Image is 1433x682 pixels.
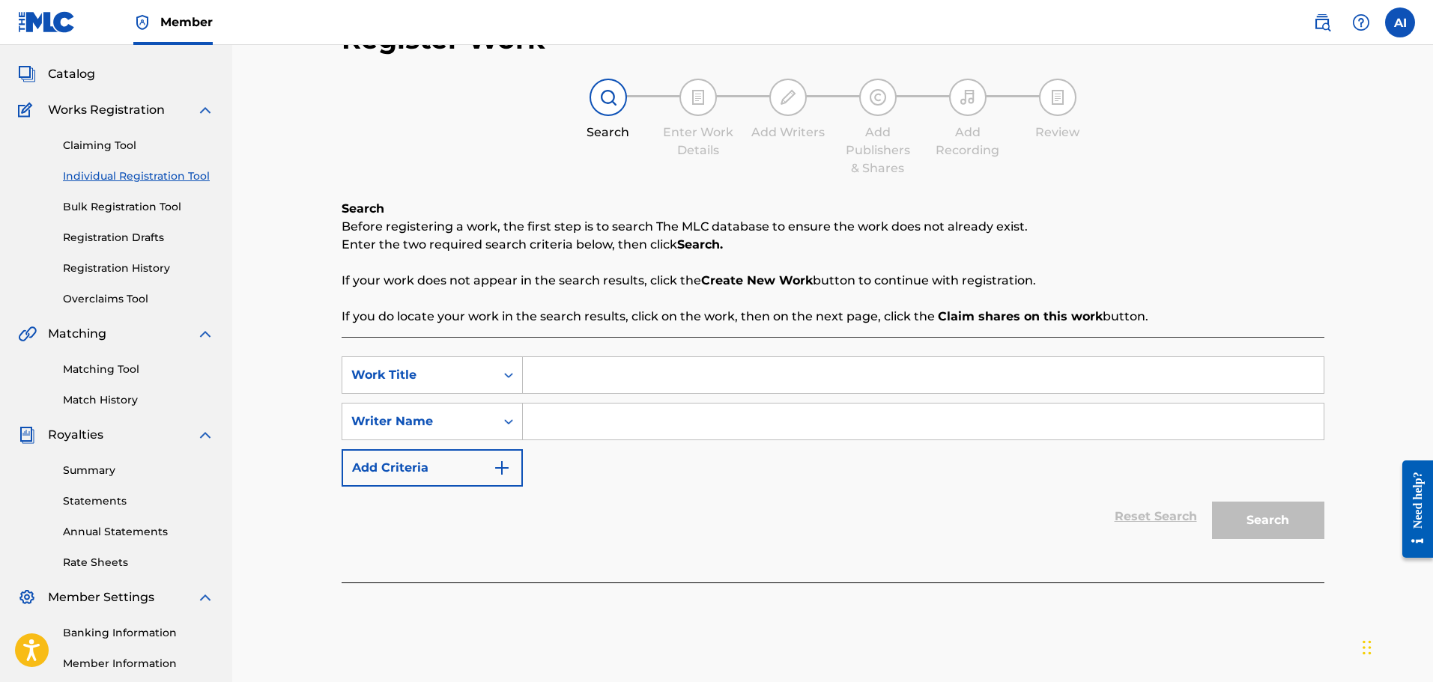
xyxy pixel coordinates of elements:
img: step indicator icon for Enter Work Details [689,88,707,106]
img: Works Registration [18,101,37,119]
a: Registration Drafts [63,230,214,246]
a: Member Information [63,656,214,672]
span: Works Registration [48,101,165,119]
img: Top Rightsholder [133,13,151,31]
a: Claiming Tool [63,138,214,153]
img: step indicator icon for Review [1049,88,1067,106]
a: Bulk Registration Tool [63,199,214,215]
a: Registration History [63,261,214,276]
img: step indicator icon for Add Recording [959,88,977,106]
div: Help [1346,7,1376,37]
a: Summary [63,463,214,478]
span: Royalties [48,426,103,444]
span: Catalog [48,65,95,83]
iframe: Chat Widget [1358,610,1433,682]
a: SummarySummary [18,29,109,47]
span: Member Settings [48,588,154,606]
a: Rate Sheets [63,555,214,570]
a: Individual Registration Tool [63,168,214,184]
iframe: Resource Center [1391,448,1433,569]
span: Member [160,13,213,31]
span: Matching [48,325,106,343]
img: Member Settings [18,588,36,606]
img: Matching [18,325,37,343]
form: Search Form [342,356,1324,546]
div: Drag [1363,625,1372,670]
a: Banking Information [63,625,214,641]
img: step indicator icon for Add Publishers & Shares [869,88,887,106]
img: Royalties [18,426,36,444]
div: Add Publishers & Shares [840,124,915,177]
a: Overclaims Tool [63,291,214,307]
img: step indicator icon for Search [599,88,617,106]
p: If your work does not appear in the search results, click the button to continue with registration. [342,272,1324,290]
div: Search [571,124,646,141]
a: Public Search [1307,7,1337,37]
a: Annual Statements [63,524,214,540]
img: MLC Logo [18,11,76,33]
b: Search [342,201,384,216]
a: Matching Tool [63,362,214,377]
a: Statements [63,493,214,509]
img: expand [196,588,214,606]
img: help [1352,13,1370,31]
div: Work Title [351,366,486,384]
img: expand [196,325,214,343]
p: Before registering a work, the first step is to search The MLC database to ensure the work does n... [342,218,1324,236]
strong: Search. [677,237,723,252]
strong: Claim shares on this work [938,309,1103,323]
div: Writer Name [351,412,486,430]
p: If you do locate your work in the search results, click on the work, then on the next page, click... [342,308,1324,326]
div: Add Writers [751,124,825,141]
div: Add Recording [930,124,1005,159]
img: 9d2ae6d4665cec9f34b9.svg [493,459,511,477]
img: search [1313,13,1331,31]
img: Catalog [18,65,36,83]
img: expand [196,101,214,119]
img: step indicator icon for Add Writers [779,88,797,106]
a: CatalogCatalog [18,65,95,83]
img: expand [196,426,214,444]
div: Review [1020,124,1095,141]
div: User Menu [1385,7,1415,37]
strong: Create New Work [701,273,813,287]
a: Match History [63,392,214,408]
button: Add Criteria [342,449,523,487]
p: Enter the two required search criteria below, then click [342,236,1324,254]
div: Enter Work Details [661,124,736,159]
